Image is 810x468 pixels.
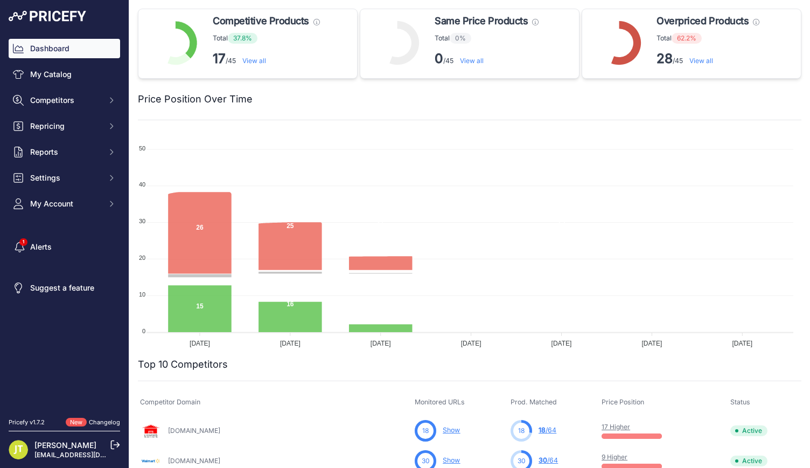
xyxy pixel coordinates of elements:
[657,50,759,67] p: /45
[228,33,257,44] span: 37.8%
[138,92,253,107] h2: Price Position Over Time
[30,121,101,132] span: Repricing
[34,451,147,459] a: [EMAIL_ADDRESS][DOMAIN_NAME]
[602,398,644,406] span: Price Position
[657,51,673,66] strong: 28
[34,441,96,450] a: [PERSON_NAME]
[415,398,465,406] span: Monitored URLs
[168,457,220,465] a: [DOMAIN_NAME]
[371,340,391,347] tspan: [DATE]
[213,51,226,66] strong: 17
[9,39,120,405] nav: Sidebar
[139,218,145,224] tspan: 30
[435,50,539,67] p: /45
[30,95,101,106] span: Competitors
[168,426,220,435] a: [DOMAIN_NAME]
[461,340,481,347] tspan: [DATE]
[30,198,101,209] span: My Account
[9,194,120,214] button: My Account
[9,91,120,110] button: Competitors
[140,398,200,406] span: Competitor Domain
[730,398,750,406] span: Status
[689,57,713,65] a: View all
[511,398,557,406] span: Prod. Matched
[730,456,767,466] span: Active
[602,423,630,431] a: 17 Higher
[672,33,702,44] span: 62.2%
[89,418,120,426] a: Changelog
[139,145,145,152] tspan: 50
[9,142,120,162] button: Reports
[460,57,484,65] a: View all
[539,456,547,464] span: 30
[9,11,86,22] img: Pricefy Logo
[9,65,120,84] a: My Catalog
[139,291,145,298] tspan: 10
[9,168,120,188] button: Settings
[190,340,210,347] tspan: [DATE]
[422,426,429,436] span: 18
[9,237,120,257] a: Alerts
[642,340,662,347] tspan: [DATE]
[142,328,145,334] tspan: 0
[280,340,301,347] tspan: [DATE]
[213,33,320,44] p: Total
[657,13,749,29] span: Overpriced Products
[66,418,87,427] span: New
[539,426,556,434] a: 18/64
[602,453,627,461] a: 9 Higher
[9,418,45,427] div: Pricefy v1.7.2
[518,456,526,466] span: 30
[435,13,528,29] span: Same Price Products
[539,456,558,464] a: 30/64
[242,57,266,65] a: View all
[443,426,460,434] a: Show
[657,33,759,44] p: Total
[213,13,309,29] span: Competitive Products
[422,456,430,466] span: 30
[435,33,539,44] p: Total
[139,181,145,188] tspan: 40
[139,254,145,261] tspan: 20
[539,426,546,434] span: 18
[30,173,101,183] span: Settings
[450,33,471,44] span: 0%
[9,278,120,298] a: Suggest a feature
[9,39,120,58] a: Dashboard
[435,51,443,66] strong: 0
[730,425,767,436] span: Active
[138,357,228,372] h2: Top 10 Competitors
[443,456,460,464] a: Show
[518,426,525,436] span: 18
[213,50,320,67] p: /45
[551,340,572,347] tspan: [DATE]
[30,147,101,157] span: Reports
[9,116,120,136] button: Repricing
[732,340,752,347] tspan: [DATE]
